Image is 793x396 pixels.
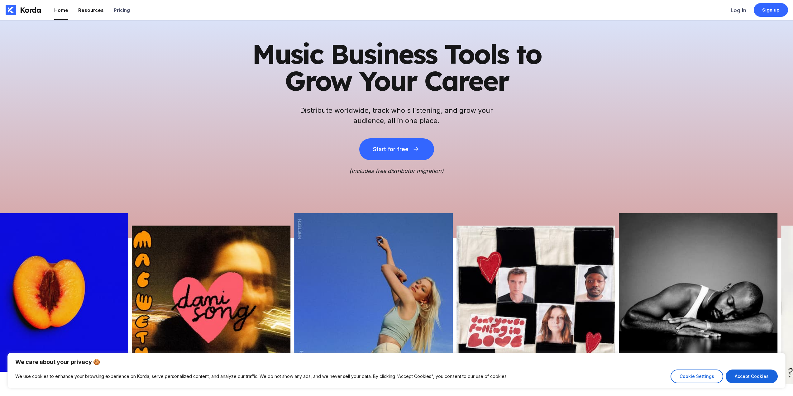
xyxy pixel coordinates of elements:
[619,213,777,372] img: Picture of the author
[244,41,549,94] h1: Music Business Tools to Grow Your Career
[20,5,41,15] div: Korda
[373,146,408,152] div: Start for free
[671,370,723,383] button: Cookie Settings
[114,7,130,13] div: Pricing
[359,138,434,160] button: Start for free
[132,226,290,384] img: Picture of the author
[15,358,778,366] p: We care about your privacy 🍪
[297,105,496,126] h2: Distribute worldwide, track who's listening, and grow your audience, all in one place.
[726,370,778,383] button: Accept Cookies
[349,168,444,174] i: (Includes free distributor migration)
[294,213,453,372] img: Picture of the author
[54,7,68,13] div: Home
[762,7,780,13] div: Sign up
[15,373,508,380] p: We use cookies to enhance your browsing experience on Korda, serve personalized content, and anal...
[456,226,615,384] img: Picture of the author
[78,7,104,13] div: Resources
[754,3,788,17] a: Sign up
[731,7,746,13] div: Log in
